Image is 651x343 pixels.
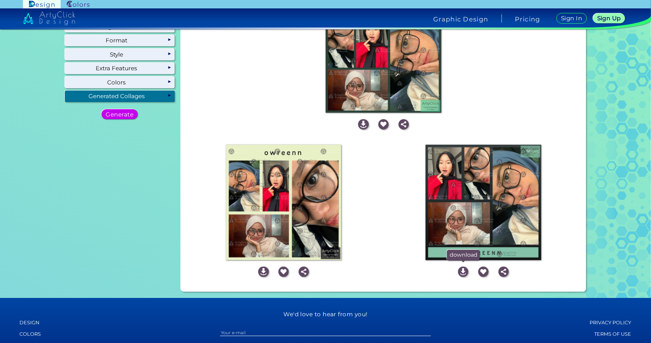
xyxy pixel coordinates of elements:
img: icon_favourite_white.svg [478,267,489,277]
div: Generated Collages [65,91,175,102]
img: ArtyClick Colors logo [67,1,90,8]
h5: Sign Up [598,16,620,21]
div: Format [65,35,175,46]
img: icon_download_white.svg [458,267,468,277]
a: Sign In [558,13,585,23]
img: icon_favourite_white.svg [278,267,289,277]
a: Privacy policy [540,318,632,328]
img: icon_download_white.svg [358,119,368,129]
a: Sign Up [595,14,624,23]
div: Extra Features [65,63,175,74]
img: icon_share_white.svg [299,267,309,277]
div: Style [65,49,175,60]
img: artyclick_design_logo_white_combined_path.svg [23,11,76,25]
img: icon_share_white.svg [498,267,509,277]
a: Terms of Use [540,329,632,339]
img: icon_download_white.svg [258,267,268,277]
a: Colors [19,329,111,339]
img: icon_favourite_white.svg [378,119,389,129]
img: icon_share_white.svg [399,119,409,129]
h5: Sign In [562,16,581,21]
h5: Generate [107,112,132,117]
h4: Graphic Design [433,16,488,22]
div: Colors [65,76,175,88]
h5: We'd love to hear from you! [150,311,502,318]
input: Your e-mail [220,329,431,336]
a: Design [19,318,111,328]
a: Pricing [515,16,540,22]
p: download [447,250,480,261]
